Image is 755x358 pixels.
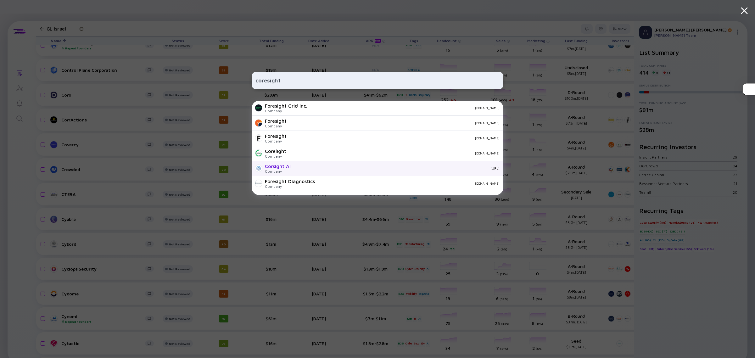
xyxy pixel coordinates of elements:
div: [DOMAIN_NAME] [320,182,500,185]
div: Genetic Foresight [265,193,306,199]
div: Corelight [265,148,286,154]
input: Search Company or Investor... [255,75,500,86]
div: [URL] [296,166,500,170]
div: Company [265,184,315,189]
div: Company [265,154,286,159]
div: Foresight [265,118,287,124]
div: [DOMAIN_NAME] [292,121,500,125]
div: Company [265,169,291,174]
div: Foresight Diagnostics [265,178,315,184]
div: [DOMAIN_NAME] [291,151,500,155]
div: Foresight Grid Inc. [265,103,307,109]
div: Company [265,139,287,143]
div: Company [265,124,287,128]
div: Corsight AI [265,163,291,169]
div: Foresight [265,133,287,139]
div: [DOMAIN_NAME] [312,106,500,110]
div: Company [265,109,307,113]
div: [DOMAIN_NAME] [292,136,500,140]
